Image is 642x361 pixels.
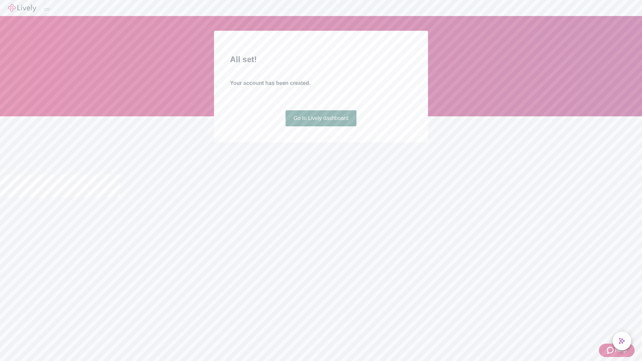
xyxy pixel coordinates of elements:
[615,346,627,354] span: Help
[230,79,412,87] h4: Your account has been created.
[613,332,631,350] button: chat
[8,4,36,12] img: Lively
[286,110,357,126] a: Go to Lively dashboard
[619,338,625,344] svg: Lively AI Assistant
[607,346,615,354] svg: Zendesk support icon
[44,8,49,10] button: Log out
[230,53,412,66] h2: All set!
[599,344,635,357] button: Zendesk support iconHelp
